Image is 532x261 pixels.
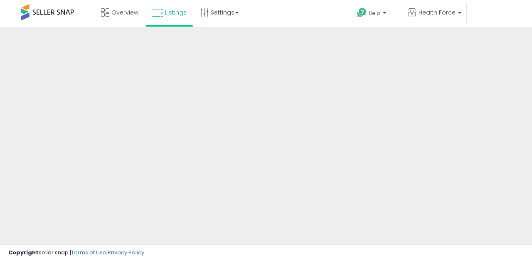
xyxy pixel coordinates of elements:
[165,8,187,17] span: Listings
[419,8,456,17] span: Health Force
[108,249,144,256] a: Privacy Policy
[111,8,138,17] span: Overview
[357,7,367,18] i: Get Help
[8,249,39,256] strong: Copyright
[350,1,400,27] a: Help
[71,249,106,256] a: Terms of Use
[8,249,144,257] div: seller snap | |
[369,10,380,17] span: Help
